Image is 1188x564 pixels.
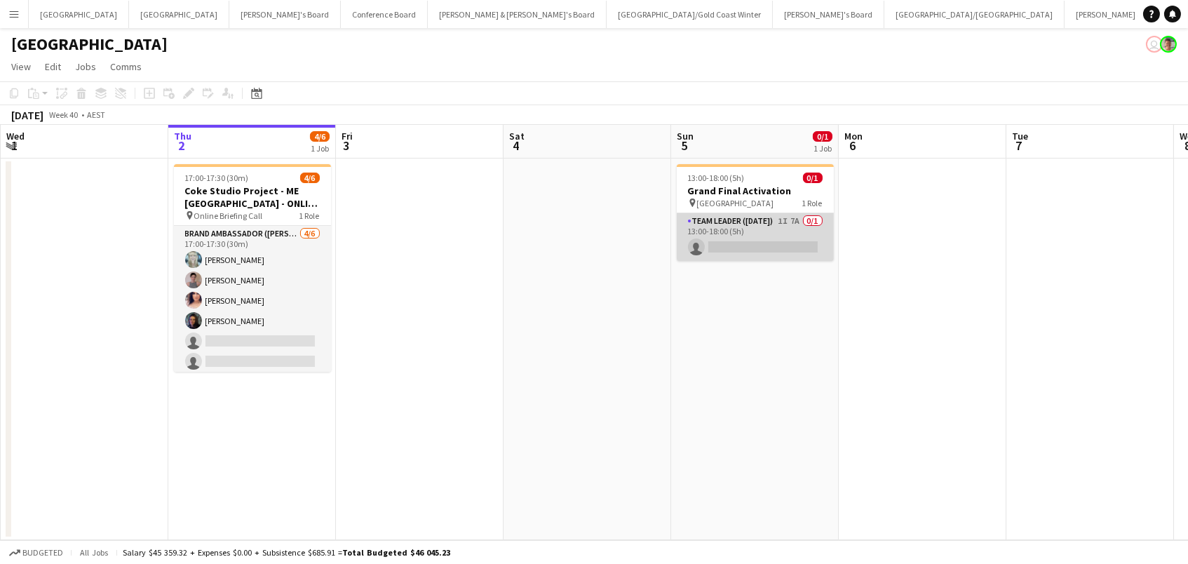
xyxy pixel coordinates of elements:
span: Online Briefing Call [194,210,263,221]
h3: Coke Studio Project - ME [GEOGRAPHIC_DATA] - ONLINE BRIEFING [174,184,331,210]
button: [PERSON_NAME] & [PERSON_NAME]'s Board [428,1,607,28]
span: Week 40 [46,109,81,120]
div: [DATE] [11,108,43,122]
span: 4 [507,137,525,154]
app-job-card: 13:00-18:00 (5h)0/1Grand Final Activation [GEOGRAPHIC_DATA]1 RoleTeam Leader ([DATE])1I7A0/113:00... [677,164,834,261]
span: 4/6 [310,131,330,142]
span: 2 [172,137,191,154]
button: Budgeted [7,545,65,560]
span: Sun [677,130,694,142]
span: Jobs [75,60,96,73]
span: Mon [844,130,863,142]
span: Tue [1012,130,1028,142]
h1: [GEOGRAPHIC_DATA] [11,34,168,55]
button: [GEOGRAPHIC_DATA] [129,1,229,28]
span: Thu [174,130,191,142]
span: 7 [1010,137,1028,154]
span: 1 Role [299,210,320,221]
a: Comms [104,58,147,76]
span: Wed [6,130,25,142]
span: All jobs [77,547,111,558]
span: 5 [675,137,694,154]
div: 1 Job [814,143,832,154]
span: 6 [842,137,863,154]
span: 1 Role [802,198,823,208]
a: Edit [39,58,67,76]
app-user-avatar: Jenny Tu [1146,36,1163,53]
span: 3 [339,137,353,154]
span: 0/1 [803,173,823,183]
span: Total Budgeted $46 045.23 [342,547,450,558]
span: View [11,60,31,73]
div: Salary $45 359.32 + Expenses $0.00 + Subsistence $685.91 = [123,547,450,558]
span: 13:00-18:00 (5h) [688,173,745,183]
button: [GEOGRAPHIC_DATA] [29,1,129,28]
div: 1 Job [311,143,329,154]
a: View [6,58,36,76]
app-job-card: 17:00-17:30 (30m)4/6Coke Studio Project - ME [GEOGRAPHIC_DATA] - ONLINE BRIEFING Online Briefing ... [174,164,331,372]
app-user-avatar: Victoria Hunt [1160,36,1177,53]
app-card-role: Team Leader ([DATE])1I7A0/113:00-18:00 (5h) [677,213,834,261]
span: Comms [110,60,142,73]
span: Sat [509,130,525,142]
button: [GEOGRAPHIC_DATA]/[GEOGRAPHIC_DATA] [884,1,1065,28]
button: [PERSON_NAME]'s Board [229,1,341,28]
a: Jobs [69,58,102,76]
span: Fri [342,130,353,142]
span: 0/1 [813,131,832,142]
button: [PERSON_NAME]'s Board [773,1,884,28]
div: AEST [87,109,105,120]
span: 17:00-17:30 (30m) [185,173,249,183]
button: Conference Board [341,1,428,28]
h3: Grand Final Activation [677,184,834,197]
button: [GEOGRAPHIC_DATA]/Gold Coast Winter [607,1,773,28]
span: Edit [45,60,61,73]
app-card-role: Brand Ambassador ([PERSON_NAME])4/617:00-17:30 (30m)[PERSON_NAME][PERSON_NAME][PERSON_NAME][PERSO... [174,226,331,375]
span: 4/6 [300,173,320,183]
span: 1 [4,137,25,154]
span: [GEOGRAPHIC_DATA] [697,198,774,208]
span: Budgeted [22,548,63,558]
